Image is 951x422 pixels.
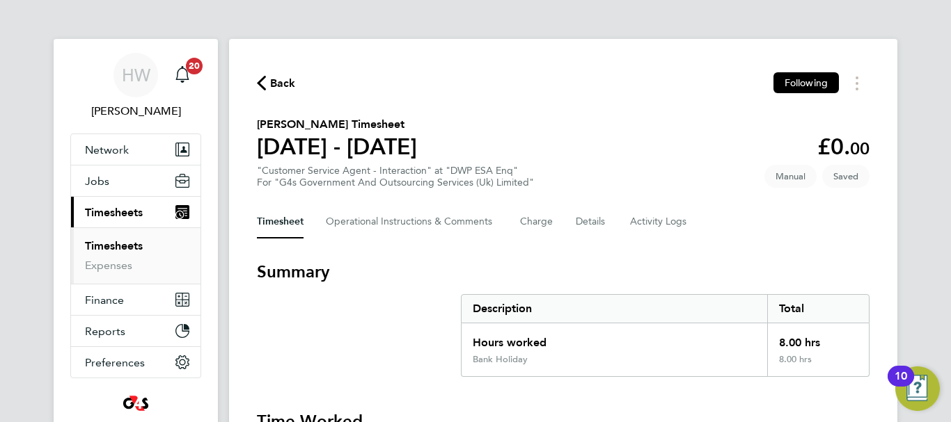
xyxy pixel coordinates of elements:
a: Timesheets [85,239,143,252]
span: Helen Wright [70,103,201,120]
span: This timesheet is Saved. [822,165,870,188]
div: Timesheets [71,227,201,284]
button: Finance [71,284,201,315]
button: Back [257,74,296,92]
button: Following [773,72,839,93]
a: 20 [168,53,196,97]
div: For "G4s Government And Outsourcing Services (Uk) Limited" [257,177,534,188]
button: Jobs [71,165,201,196]
button: Charge [520,205,553,238]
h2: [PERSON_NAME] Timesheet [257,116,417,133]
span: Preferences [85,356,145,369]
span: 20 [186,58,203,74]
span: Jobs [85,175,109,188]
span: Following [785,76,828,89]
button: Preferences [71,347,201,378]
button: Timesheet [257,205,304,238]
button: Operational Instructions & Comments [326,205,498,238]
h3: Summary [257,261,870,283]
app-decimal: £0. [817,133,870,160]
button: Timesheets Menu [844,72,870,94]
a: Go to home page [70,392,201,414]
button: Open Resource Center, 10 new notifications [895,366,940,411]
button: Network [71,134,201,165]
button: Activity Logs [630,205,689,238]
button: Details [576,205,608,238]
a: Expenses [85,259,132,272]
span: Reports [85,325,125,338]
span: HW [122,66,150,84]
img: g4s4-logo-retina.png [119,392,152,414]
span: Back [270,75,296,92]
div: Hours worked [462,323,767,354]
button: Timesheets [71,197,201,227]
span: This timesheet was manually created. [764,165,817,188]
span: 00 [850,138,870,159]
div: "Customer Service Agent - Interaction" at "DWP ESA Enq" [257,165,534,188]
h1: [DATE] - [DATE] [257,133,417,161]
span: Finance [85,293,124,307]
div: 8.00 hrs [767,354,869,376]
div: Description [462,295,767,323]
div: Bank Holiday [473,354,528,365]
div: 8.00 hrs [767,323,869,354]
button: Reports [71,316,201,346]
span: Network [85,143,129,156]
div: Summary [461,294,870,377]
div: 10 [895,376,907,394]
a: HW[PERSON_NAME] [70,53,201,120]
div: Total [767,295,869,323]
span: Timesheets [85,206,143,219]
